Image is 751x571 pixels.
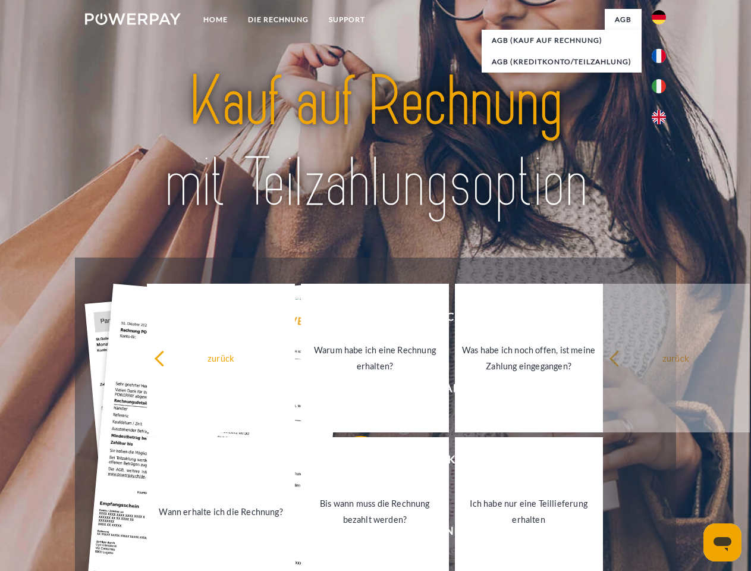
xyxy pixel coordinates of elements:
[238,9,319,30] a: DIE RECHNUNG
[609,350,743,366] div: zurück
[154,503,288,519] div: Wann erhalte ich die Rechnung?
[652,10,666,24] img: de
[193,9,238,30] a: Home
[605,9,642,30] a: agb
[308,495,442,528] div: Bis wann muss die Rechnung bezahlt werden?
[482,51,642,73] a: AGB (Kreditkonto/Teilzahlung)
[652,79,666,93] img: it
[652,49,666,63] img: fr
[114,57,637,228] img: title-powerpay_de.svg
[462,342,596,374] div: Was habe ich noch offen, ist meine Zahlung eingegangen?
[652,110,666,124] img: en
[85,13,181,25] img: logo-powerpay-white.svg
[154,350,288,366] div: zurück
[308,342,442,374] div: Warum habe ich eine Rechnung erhalten?
[462,495,596,528] div: Ich habe nur eine Teillieferung erhalten
[455,284,603,432] a: Was habe ich noch offen, ist meine Zahlung eingegangen?
[703,523,741,561] iframe: Schaltfläche zum Öffnen des Messaging-Fensters
[482,30,642,51] a: AGB (Kauf auf Rechnung)
[319,9,375,30] a: SUPPORT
